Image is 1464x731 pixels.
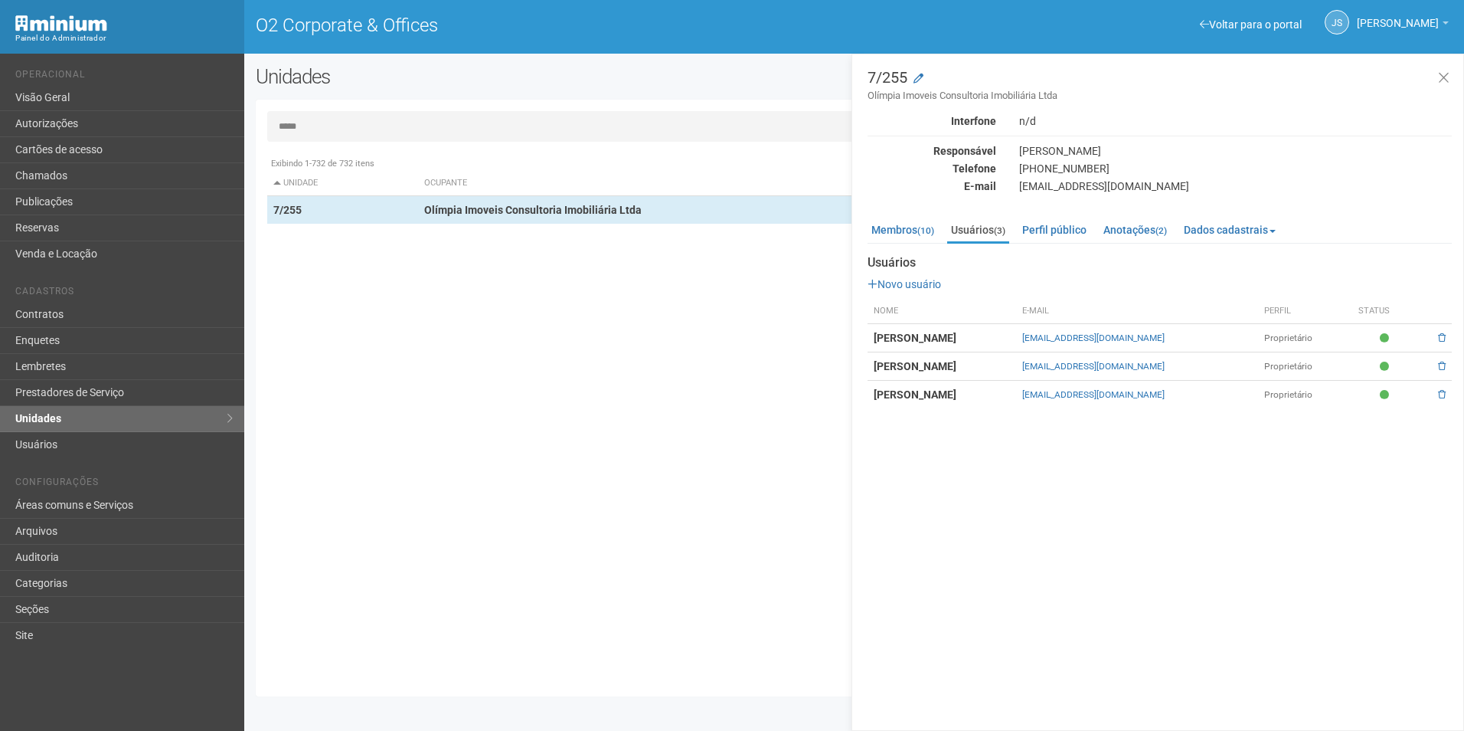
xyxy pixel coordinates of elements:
h2: Unidades [256,65,741,88]
th: E-mail [1016,299,1258,324]
div: [PHONE_NUMBER] [1008,162,1463,175]
div: Painel do Administrador [15,31,233,45]
div: Responsável [856,144,1008,158]
th: Unidade: activate to sort column descending [267,171,419,196]
strong: [PERSON_NAME] [874,332,956,344]
div: Telefone [856,162,1008,175]
th: Perfil [1258,299,1353,324]
th: Ocupante: activate to sort column ascending [418,171,937,196]
div: n/d [1008,114,1463,128]
small: (2) [1155,225,1167,236]
li: Configurações [15,477,233,493]
a: Novo usuário [868,278,941,290]
a: Perfil público [1018,218,1090,241]
a: [EMAIL_ADDRESS][DOMAIN_NAME] [1022,361,1165,372]
div: [EMAIL_ADDRESS][DOMAIN_NAME] [1008,179,1463,193]
a: Modificar a unidade [913,71,923,87]
a: Usuários(3) [947,218,1009,244]
h1: O2 Corporate & Offices [256,15,843,35]
a: Voltar para o portal [1200,18,1302,31]
td: Proprietário [1258,352,1353,381]
small: Olímpia Imoveis Consultoria Imobiliária Ltda [868,89,1452,103]
div: Interfone [856,114,1008,128]
td: Proprietário [1258,381,1353,409]
a: Anotações(2) [1100,218,1171,241]
th: Nome [868,299,1016,324]
li: Cadastros [15,286,233,302]
span: Jeferson Souza [1357,2,1439,29]
small: (10) [917,225,934,236]
span: Ativo [1380,388,1393,402]
strong: [PERSON_NAME] [874,388,956,401]
a: Dados cadastrais [1180,218,1279,241]
div: E-mail [856,179,1008,193]
strong: Olímpia Imoveis Consultoria Imobiliária Ltda [424,204,642,216]
a: JS [1325,10,1349,34]
th: Status [1352,299,1420,324]
h3: 7/255 [868,70,1452,103]
div: [PERSON_NAME] [1008,144,1463,158]
img: Minium [15,15,107,31]
strong: [PERSON_NAME] [874,360,956,372]
td: Proprietário [1258,324,1353,352]
span: Ativo [1380,332,1393,345]
li: Operacional [15,69,233,85]
a: [EMAIL_ADDRESS][DOMAIN_NAME] [1022,333,1165,343]
strong: 7/255 [273,204,302,216]
a: Membros(10) [868,218,938,241]
span: Ativo [1380,360,1393,373]
strong: Usuários [868,256,1452,270]
div: Exibindo 1-732 de 732 itens [267,157,1443,171]
small: (3) [994,225,1005,236]
a: [PERSON_NAME] [1357,19,1449,31]
a: [EMAIL_ADDRESS][DOMAIN_NAME] [1022,389,1165,400]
